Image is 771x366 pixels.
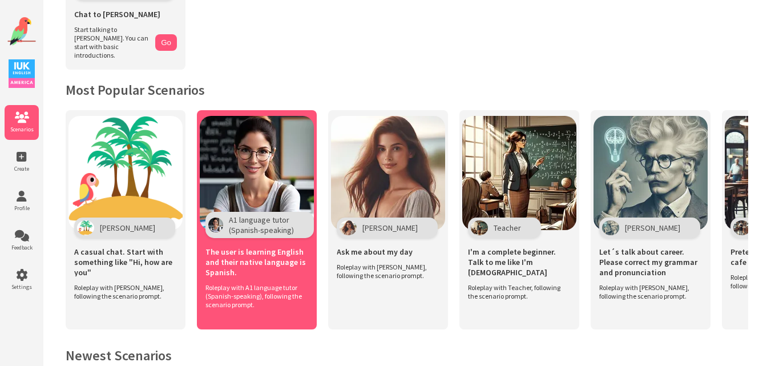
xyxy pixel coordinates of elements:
span: I'm a complete beginner. Talk to me like I'm [DEMOGRAPHIC_DATA] [468,247,571,277]
span: Let´s talk about career. Please correct my grammar and pronunciation [599,247,702,277]
img: IUK Logo [9,59,35,88]
img: Character [340,220,357,235]
h2: Most Popular Scenarios [66,81,748,99]
img: Scenario Image [200,116,314,230]
span: Scenarios [5,126,39,133]
button: Go [155,34,177,51]
span: Feedback [5,244,39,251]
span: Create [5,165,39,172]
span: Roleplay with [PERSON_NAME], following the scenario prompt. [599,283,696,300]
img: Website Logo [7,17,36,46]
span: The user is learning English and their native language is Spanish. [205,247,308,277]
span: [PERSON_NAME] [100,223,155,233]
span: A1 language tutor (Spanish-speaking) [229,215,294,235]
span: Profile [5,204,39,212]
img: Scenario Image [68,116,183,230]
span: Settings [5,283,39,291]
span: A casual chat. Start with something like "Hi, how are you" [74,247,177,277]
span: [PERSON_NAME] [362,223,418,233]
span: Roleplay with [PERSON_NAME], following the scenario prompt. [74,283,171,300]
span: Roleplay with [PERSON_NAME], following the scenario prompt. [337,263,434,280]
img: Character [471,220,488,235]
span: Teacher [494,223,521,233]
span: Ask me about my day [337,247,413,257]
span: Roleplay with A1 language tutor (Spanish-speaking), following the scenario prompt. [205,283,302,309]
img: Scenario Image [331,116,445,230]
img: Character [602,220,619,235]
span: Chat to [PERSON_NAME] [74,9,160,19]
img: Character [733,220,750,235]
span: [PERSON_NAME] [625,223,680,233]
img: Character [77,220,94,235]
h2: Newest Scenarios [66,347,748,364]
img: Character [208,218,223,232]
span: Roleplay with Teacher, following the scenario prompt. [468,283,565,300]
span: Start talking to [PERSON_NAME]. You can start with basic introductions. [74,25,150,59]
img: Scenario Image [594,116,708,230]
img: Scenario Image [462,116,576,230]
